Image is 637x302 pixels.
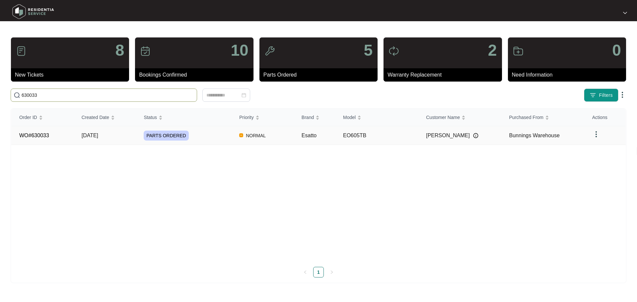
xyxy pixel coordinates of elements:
img: icon [140,46,151,56]
li: 1 [313,267,324,277]
p: New Tickets [15,71,129,79]
img: icon [513,46,524,56]
span: PARTS ORDERED [144,131,188,141]
th: Purchased From [501,109,584,126]
button: left [300,267,311,277]
span: Model [343,114,356,121]
img: Info icon [473,133,478,138]
th: Model [335,109,418,126]
td: EO605TB [335,126,418,145]
img: icon [389,46,399,56]
span: Created Date [82,114,109,121]
span: Status [144,114,157,121]
span: NORMAL [243,132,268,140]
img: search-icon [14,92,20,98]
th: Customer Name [418,109,501,126]
span: Purchased From [509,114,543,121]
img: residentia service logo [10,2,56,22]
p: Bookings Confirmed [139,71,253,79]
th: Order ID [11,109,74,126]
img: dropdown arrow [618,91,626,99]
th: Actions [584,109,626,126]
li: Next Page [326,267,337,277]
span: Filters [599,92,613,99]
p: 2 [488,42,497,58]
button: right [326,267,337,277]
a: 1 [314,267,323,277]
span: Customer Name [426,114,460,121]
span: [PERSON_NAME] [426,132,470,140]
span: Esatto [302,133,317,138]
input: Search by Order Id, Assignee Name, Customer Name, Brand and Model [22,91,194,99]
img: filter icon [590,92,596,98]
span: [DATE] [82,133,98,138]
th: Status [136,109,231,126]
img: icon [264,46,275,56]
img: Vercel Logo [239,133,243,137]
a: WO#630033 [19,133,49,138]
span: Bunnings Warehouse [509,133,560,138]
span: Priority [239,114,254,121]
img: icon [16,46,27,56]
th: Brand [294,109,335,126]
p: Parts Ordered [263,71,378,79]
span: right [330,270,334,274]
li: Previous Page [300,267,311,277]
p: Warranty Replacement [388,71,502,79]
span: Brand [302,114,314,121]
p: 5 [364,42,373,58]
p: 8 [115,42,124,58]
p: 0 [612,42,621,58]
img: dropdown arrow [592,130,600,138]
span: left [303,270,307,274]
button: filter iconFilters [584,89,618,102]
span: Order ID [19,114,37,121]
th: Created Date [74,109,136,126]
p: 10 [231,42,248,58]
th: Priority [231,109,294,126]
p: Need Information [512,71,626,79]
img: dropdown arrow [623,11,627,15]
